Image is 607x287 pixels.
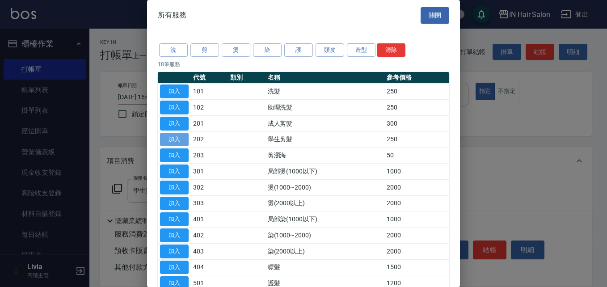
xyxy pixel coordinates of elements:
button: 加入 [160,101,189,114]
td: 250 [384,100,449,116]
td: 染(1000~2000) [266,228,385,244]
th: 參考價格 [384,72,449,84]
button: 染 [253,43,282,57]
td: 1500 [384,259,449,275]
button: 加入 [160,245,189,258]
td: 助理洗髮 [266,100,385,116]
td: 局部染(1000以下) [266,211,385,228]
td: 102 [191,100,228,116]
td: 燙(1000~2000) [266,179,385,195]
td: 250 [384,84,449,100]
button: 加入 [160,181,189,194]
td: 50 [384,148,449,164]
td: 2000 [384,243,449,259]
td: 局部燙(1000以下) [266,164,385,180]
button: 加入 [160,212,189,226]
button: 加入 [160,84,189,98]
th: 類別 [228,72,265,84]
button: 加入 [160,165,189,178]
th: 代號 [191,72,228,84]
button: 加入 [160,261,189,274]
button: 洗 [159,43,188,57]
td: 203 [191,148,228,164]
td: 2000 [384,228,449,244]
td: 201 [191,115,228,131]
td: 202 [191,131,228,148]
td: 瞟髮 [266,259,385,275]
td: 402 [191,228,228,244]
th: 名稱 [266,72,385,84]
td: 2000 [384,195,449,211]
button: 加入 [160,148,189,162]
td: 302 [191,179,228,195]
button: 加入 [160,133,189,147]
td: 洗髮 [266,84,385,100]
td: 成人剪髮 [266,115,385,131]
td: 101 [191,84,228,100]
span: 所有服務 [158,11,186,20]
button: 清除 [377,43,405,57]
td: 301 [191,164,228,180]
td: 403 [191,243,228,259]
button: 加入 [160,117,189,131]
button: 頭皮 [316,43,344,57]
button: 關閉 [421,7,449,24]
td: 300 [384,115,449,131]
button: 加入 [160,197,189,211]
td: 401 [191,211,228,228]
td: 剪瀏海 [266,148,385,164]
td: 燙(2000以上) [266,195,385,211]
button: 剪 [190,43,219,57]
button: 造型 [347,43,375,57]
td: 250 [384,131,449,148]
button: 加入 [160,228,189,242]
td: 404 [191,259,228,275]
button: 護 [284,43,313,57]
td: 染(2000以上) [266,243,385,259]
td: 1000 [384,164,449,180]
p: 18 筆服務 [158,60,449,68]
td: 1000 [384,211,449,228]
button: 燙 [222,43,250,57]
td: 303 [191,195,228,211]
td: 學生剪髮 [266,131,385,148]
td: 2000 [384,179,449,195]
